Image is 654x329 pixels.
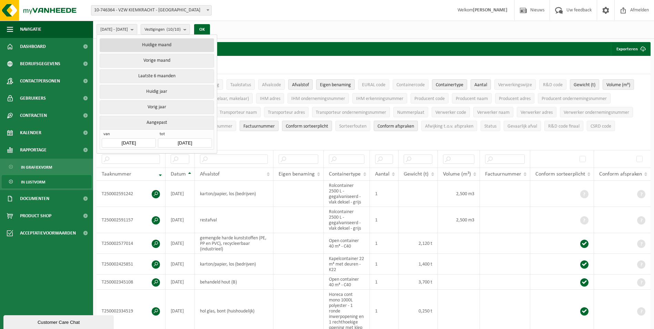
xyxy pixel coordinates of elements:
[165,233,195,254] td: [DATE]
[504,121,541,131] button: Gevaarlijk afval : Activate to sort
[339,124,366,129] span: Sorteerfouten
[227,79,255,90] button: TaakstatusTaakstatus: Activate to sort
[611,42,650,56] button: Exporteren
[97,181,165,207] td: T250002591242
[20,225,76,242] span: Acceptatievoorwaarden
[100,54,214,68] button: Vorige maand
[517,107,556,117] button: Verwerker adresVerwerker adres: Activate to sort
[335,121,370,131] button: SorteerfoutenSorteerfouten: Activate to sort
[456,96,488,101] span: Producent naam
[21,161,52,174] span: In grafiekvorm
[320,82,351,88] span: Eigen benaming
[535,171,585,177] span: Conform sorteerplicht
[404,171,429,177] span: Gewicht (t)
[393,79,429,90] button: ContainercodeContainercode: Activate to sort
[171,171,186,177] span: Datum
[443,171,471,177] span: Volume (m³)
[411,93,449,103] button: Producent codeProducent code: Activate to sort
[564,110,629,115] span: Verwerker ondernemingsnummer
[288,79,313,90] button: AfvalstofAfvalstof: Activate to sort
[102,131,155,138] span: van
[436,82,463,88] span: Containertype
[97,24,137,34] button: [DATE] - [DATE]
[499,96,531,101] span: Producent adres
[158,131,212,138] span: tot
[20,38,46,55] span: Dashboard
[399,233,437,254] td: 2,120 t
[471,79,491,90] button: AantalAantal: Activate to sort
[20,107,47,124] span: Contracten
[260,96,280,101] span: IHM adres
[195,254,273,275] td: karton/papier, los (bedrijven)
[20,55,60,72] span: Bedrijfsgegevens
[474,82,487,88] span: Aantal
[97,254,165,275] td: T250002425851
[477,110,510,115] span: Verwerker naam
[220,110,257,115] span: Transporteur naam
[100,116,214,129] button: Aangepast
[262,82,281,88] span: Afvalcode
[165,207,195,233] td: [DATE]
[495,93,534,103] button: Producent adresProducent adres: Activate to sort
[291,96,345,101] span: IHM ondernemingsnummer
[97,233,165,254] td: T250002577014
[542,96,607,101] span: Producent ondernemingsnummer
[473,8,507,13] strong: [PERSON_NAME]
[378,124,414,129] span: Conform afspraken
[481,121,500,131] button: StatusStatus: Activate to sort
[362,82,385,88] span: EURAL code
[20,190,49,207] span: Documenten
[312,107,390,117] button: Transporteur ondernemingsnummerTransporteur ondernemingsnummer : Activate to sort
[194,24,210,35] button: OK
[258,79,285,90] button: AfvalcodeAfvalcode: Activate to sort
[484,124,496,129] span: Status
[20,72,60,90] span: Contactpersonen
[606,82,630,88] span: Volume (m³)
[264,107,309,117] button: Transporteur adresTransporteur adres: Activate to sort
[195,181,273,207] td: karton/papier, los (bedrijven)
[288,93,349,103] button: IHM ondernemingsnummerIHM ondernemingsnummer: Activate to sort
[282,121,332,131] button: Conform sorteerplicht : Activate to sort
[438,207,480,233] td: 2,500 m3
[195,275,273,290] td: behandeld hout (B)
[195,207,273,233] td: restafval
[316,79,355,90] button: Eigen benamingEigen benaming: Activate to sort
[243,124,275,129] span: Factuurnummer
[100,69,214,83] button: Laatste 6 maanden
[452,93,492,103] button: Producent naamProducent naam: Activate to sort
[100,100,214,114] button: Vorig jaar
[494,79,536,90] button: VerwerkingswijzeVerwerkingswijze: Activate to sort
[521,110,553,115] span: Verwerker adres
[256,93,284,103] button: IHM adresIHM adres: Activate to sort
[473,107,513,117] button: Verwerker naamVerwerker naam: Activate to sort
[425,124,473,129] span: Afwijking t.o.v. afspraken
[102,171,131,177] span: Taaknummer
[375,171,390,177] span: Aantal
[165,181,195,207] td: [DATE]
[216,107,261,117] button: Transporteur naamTransporteur naam: Activate to sort
[195,233,273,254] td: gemengde harde kunststoffen (PE, PP en PVC), recycleerbaar (industrieel)
[370,254,399,275] td: 1
[279,171,315,177] span: Eigen benaming
[507,124,537,129] span: Gevaarlijk afval
[141,24,190,34] button: Vestigingen(10/10)
[370,233,399,254] td: 1
[20,90,46,107] span: Gebruikers
[370,275,399,290] td: 1
[20,141,47,159] span: Rapportage
[399,275,437,290] td: 3,700 t
[329,171,361,177] span: Containertype
[587,121,615,131] button: CSRD codeCSRD code: Activate to sort
[548,124,580,129] span: R&D code finaal
[603,79,634,90] button: Volume (m³)Volume (m³): Activate to sort
[421,121,477,131] button: Afwijking t.o.v. afsprakenAfwijking t.o.v. afspraken: Activate to sort
[91,6,211,15] span: 10-746364 - VZW KIEMKRACHT - HAMME
[435,110,466,115] span: Verwerker code
[393,107,428,117] button: NummerplaatNummerplaat: Activate to sort
[292,82,309,88] span: Afvalstof
[324,233,370,254] td: Open container 40 m³ - C40
[432,107,470,117] button: Verwerker codeVerwerker code: Activate to sort
[200,171,220,177] span: Afvalstof
[538,93,611,103] button: Producent ondernemingsnummerProducent ondernemingsnummer: Activate to sort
